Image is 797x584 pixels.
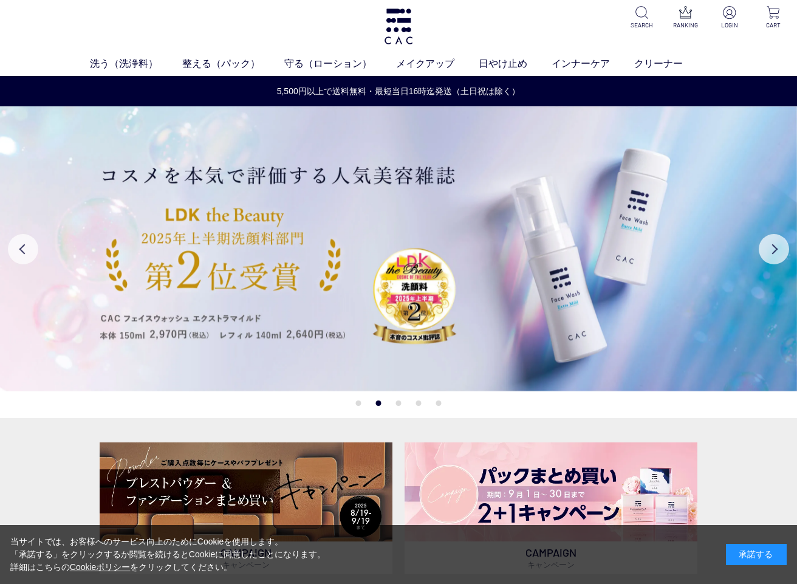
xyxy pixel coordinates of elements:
[383,9,414,44] img: logo
[628,21,656,30] p: SEARCH
[182,57,284,71] a: 整える（パック）
[396,57,479,71] a: メイクアップ
[100,442,392,541] img: ベースメイクキャンペーン
[70,562,131,572] a: Cookieポリシー
[628,6,656,30] a: SEARCH
[759,21,787,30] p: CART
[8,234,38,264] button: Previous
[436,400,442,406] button: 5 of 5
[479,57,552,71] a: 日やけ止め
[376,400,381,406] button: 2 of 5
[726,544,787,565] div: 承諾する
[552,57,634,71] a: インナーケア
[759,6,787,30] a: CART
[405,442,697,541] img: パックキャンペーン2+1
[100,442,392,574] a: ベースメイクキャンペーン ベースメイクキャンペーン CAMPAIGNキャンペーン
[356,400,361,406] button: 1 of 5
[10,535,326,574] div: 当サイトでは、お客様へのサービス向上のためにCookieを使用します。 「承諾する」をクリックするか閲覧を続けるとCookieに同意したことになります。 詳細はこちらの をクリックしてください。
[716,6,744,30] a: LOGIN
[284,57,396,71] a: 守る（ローション）
[90,57,182,71] a: 洗う（洗浄料）
[1,85,796,98] a: 5,500円以上で送料無料・最短当日16時迄発送（土日祝は除く）
[396,400,402,406] button: 3 of 5
[416,400,422,406] button: 4 of 5
[716,21,744,30] p: LOGIN
[759,234,789,264] button: Next
[405,442,697,574] a: パックキャンペーン2+1 パックキャンペーン2+1 CAMPAIGNキャンペーン
[634,57,707,71] a: クリーナー
[672,21,700,30] p: RANKING
[672,6,700,30] a: RANKING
